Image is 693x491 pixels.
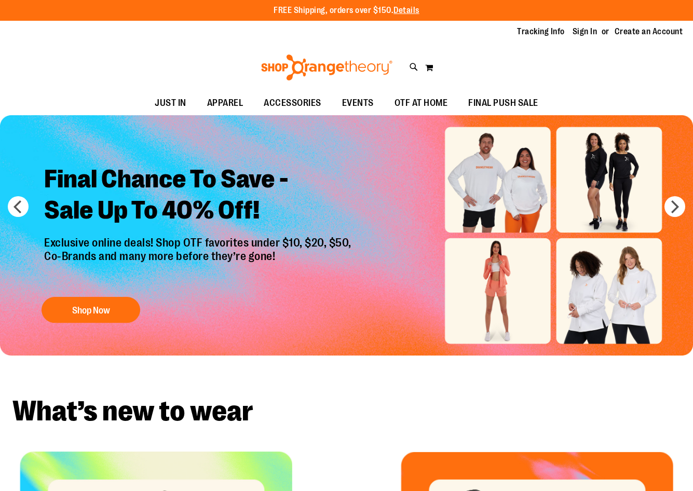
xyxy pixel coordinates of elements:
[36,236,362,287] p: Exclusive online deals! Shop OTF favorites under $10, $20, $50, Co-Brands and many more before th...
[664,196,685,217] button: next
[517,26,565,37] a: Tracking Info
[384,91,458,115] a: OTF AT HOME
[395,91,448,115] span: OTF AT HOME
[36,156,362,329] a: Final Chance To Save -Sale Up To 40% Off! Exclusive online deals! Shop OTF favorites under $10, $...
[197,91,254,115] a: APPAREL
[144,91,197,115] a: JUST IN
[260,54,394,80] img: Shop Orangetheory
[342,91,374,115] span: EVENTS
[207,91,243,115] span: APPAREL
[332,91,384,115] a: EVENTS
[615,26,683,37] a: Create an Account
[468,91,538,115] span: FINAL PUSH SALE
[42,297,140,323] button: Shop Now
[393,6,419,15] a: Details
[8,196,29,217] button: prev
[155,91,186,115] span: JUST IN
[12,397,681,426] h2: What’s new to wear
[573,26,597,37] a: Sign In
[36,156,362,236] h2: Final Chance To Save - Sale Up To 40% Off!
[253,91,332,115] a: ACCESSORIES
[274,5,419,17] p: FREE Shipping, orders over $150.
[264,91,321,115] span: ACCESSORIES
[458,91,549,115] a: FINAL PUSH SALE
